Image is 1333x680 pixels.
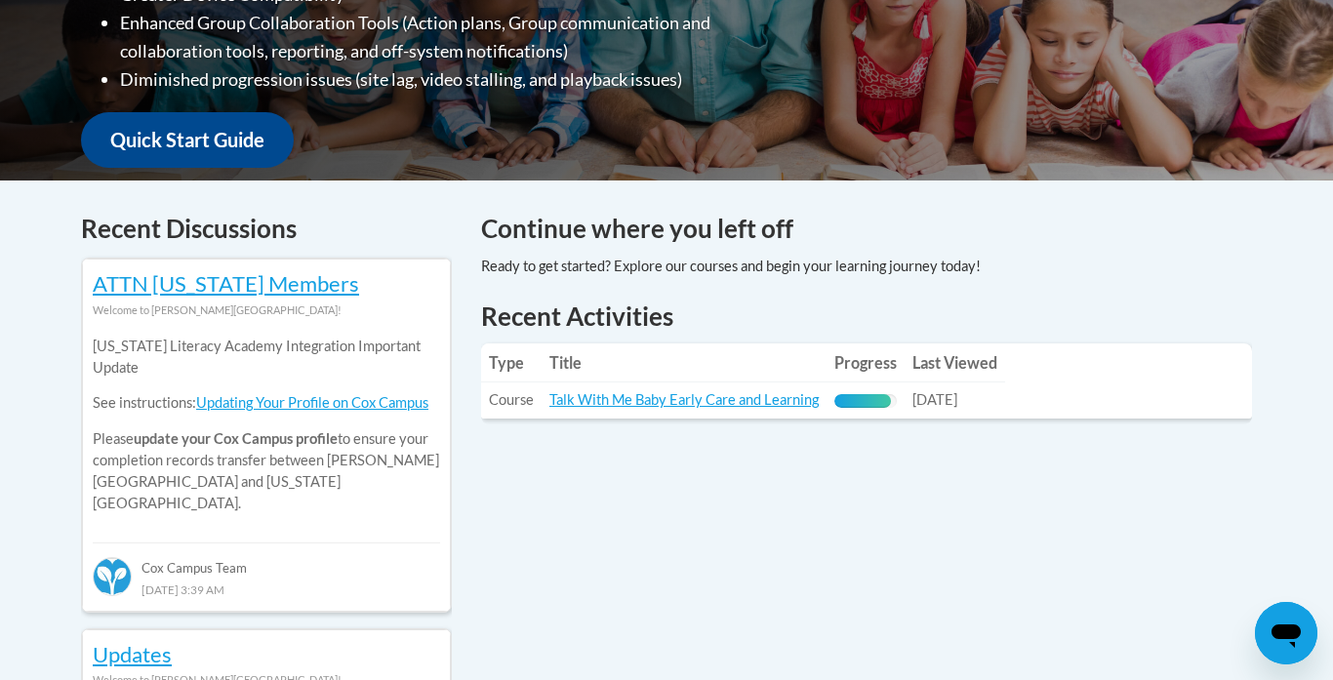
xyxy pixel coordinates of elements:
div: [DATE] 3:39 AM [93,579,440,600]
h4: Continue where you left off [481,210,1252,248]
a: Quick Start Guide [81,112,294,168]
th: Progress [827,343,905,382]
th: Title [542,343,827,382]
img: Cox Campus Team [93,557,132,596]
p: [US_STATE] Literacy Academy Integration Important Update [93,336,440,379]
p: See instructions: [93,392,440,414]
a: Updating Your Profile on Cox Campus [196,394,428,411]
div: Please to ensure your completion records transfer between [PERSON_NAME][GEOGRAPHIC_DATA] and [US_... [93,321,440,529]
h4: Recent Discussions [81,210,452,248]
a: Talk With Me Baby Early Care and Learning [549,391,819,408]
div: Cox Campus Team [93,542,440,578]
li: Enhanced Group Collaboration Tools (Action plans, Group communication and collaboration tools, re... [120,9,788,65]
li: Diminished progression issues (site lag, video stalling, and playback issues) [120,65,788,94]
span: [DATE] [912,391,957,408]
div: Welcome to [PERSON_NAME][GEOGRAPHIC_DATA]! [93,300,440,321]
th: Last Viewed [905,343,1005,382]
a: ATTN [US_STATE] Members [93,270,359,297]
a: Updates [93,641,172,667]
h1: Recent Activities [481,299,1252,334]
span: Course [489,391,534,408]
th: Type [481,343,542,382]
b: update your Cox Campus profile [134,430,338,447]
div: Progress, % [834,394,891,408]
iframe: Button to launch messaging window [1255,602,1317,664]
